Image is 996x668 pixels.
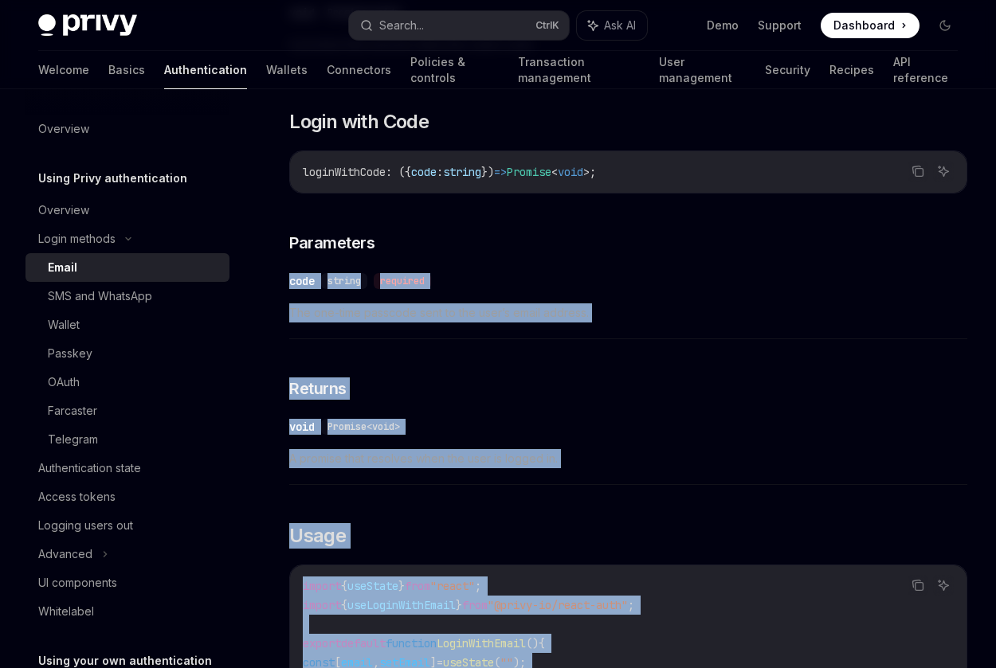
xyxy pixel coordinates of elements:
div: Overview [38,119,89,139]
span: Promise [507,165,551,179]
span: < [551,165,558,179]
span: default [341,636,386,650]
a: Wallet [25,311,229,339]
button: Ask AI [933,575,954,596]
span: useState [347,579,398,593]
span: void [558,165,583,179]
span: code [411,165,437,179]
a: Dashboard [821,13,920,38]
div: Farcaster [48,401,97,420]
span: ; [475,579,481,593]
span: from [405,579,430,593]
span: Parameters [289,232,374,254]
a: Farcaster [25,397,229,425]
span: useLoginWithEmail [347,598,456,612]
div: OAuth [48,373,80,392]
a: SMS and WhatsApp [25,282,229,311]
span: loginWithCode [303,165,386,179]
div: Access tokens [38,487,116,506]
span: > [583,165,590,179]
span: { [341,579,347,593]
span: import [303,579,341,593]
span: LoginWithEmail [437,636,526,650]
div: UI components [38,573,117,592]
a: Demo [707,18,739,33]
a: Passkey [25,339,229,368]
a: Basics [108,51,145,89]
div: Telegram [48,430,98,449]
span: The one-time passcode sent to the user’s email address. [289,303,967,322]
a: Authentication state [25,454,229,482]
a: API reference [893,51,958,89]
button: Ask AI [577,11,647,40]
span: "@privy-io/react-auth" [488,598,628,612]
a: Welcome [38,51,89,89]
span: { [341,598,347,612]
span: ; [628,598,634,612]
span: from [462,598,488,612]
div: Wallet [48,315,80,334]
a: Transaction management [518,51,640,89]
div: Advanced [38,545,92,564]
div: Passkey [48,344,92,363]
span: Usage [289,523,346,549]
a: Security [765,51,810,89]
div: Search... [379,16,424,35]
a: Support [758,18,802,33]
a: OAuth [25,368,229,397]
a: UI components [25,568,229,597]
a: Connectors [327,51,391,89]
span: { [539,636,545,650]
div: Whitelabel [38,602,94,621]
div: Logging users out [38,516,133,535]
span: } [398,579,405,593]
span: : ({ [386,165,411,179]
a: Wallets [266,51,308,89]
a: Access tokens [25,482,229,511]
button: Search...CtrlK [349,11,569,40]
a: Email [25,253,229,282]
button: Copy the contents from the code block [908,575,928,596]
span: "react" [430,579,475,593]
button: Copy the contents from the code block [908,161,928,182]
span: A promise that resolves when the user is logged in. [289,449,967,468]
a: Whitelabel [25,597,229,626]
div: Login methods [38,229,116,248]
span: function [386,636,437,650]
div: SMS and WhatsApp [48,287,152,306]
button: Toggle dark mode [932,13,958,38]
span: string [327,275,361,287]
a: Policies & controls [410,51,499,89]
span: Dashboard [833,18,895,33]
a: Recipes [829,51,874,89]
a: User management [659,51,746,89]
a: Authentication [164,51,247,89]
span: import [303,598,341,612]
div: required [374,273,431,289]
a: Overview [25,196,229,225]
span: Ctrl K [535,19,559,32]
button: Ask AI [933,161,954,182]
span: string [443,165,481,179]
span: : [437,165,443,179]
span: } [456,598,462,612]
div: Overview [38,201,89,220]
span: export [303,636,341,650]
span: => [494,165,507,179]
div: Authentication state [38,459,141,478]
img: dark logo [38,14,137,37]
span: Login with Code [289,109,429,135]
a: Overview [25,115,229,143]
span: }) [481,165,494,179]
div: code [289,273,315,289]
span: Promise<void> [327,420,400,433]
a: Telegram [25,425,229,454]
span: () [526,636,539,650]
span: Ask AI [604,18,636,33]
span: Returns [289,377,347,400]
a: Logging users out [25,511,229,540]
h5: Using Privy authentication [38,169,187,188]
span: ; [590,165,596,179]
div: void [289,419,315,435]
div: Email [48,258,77,277]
